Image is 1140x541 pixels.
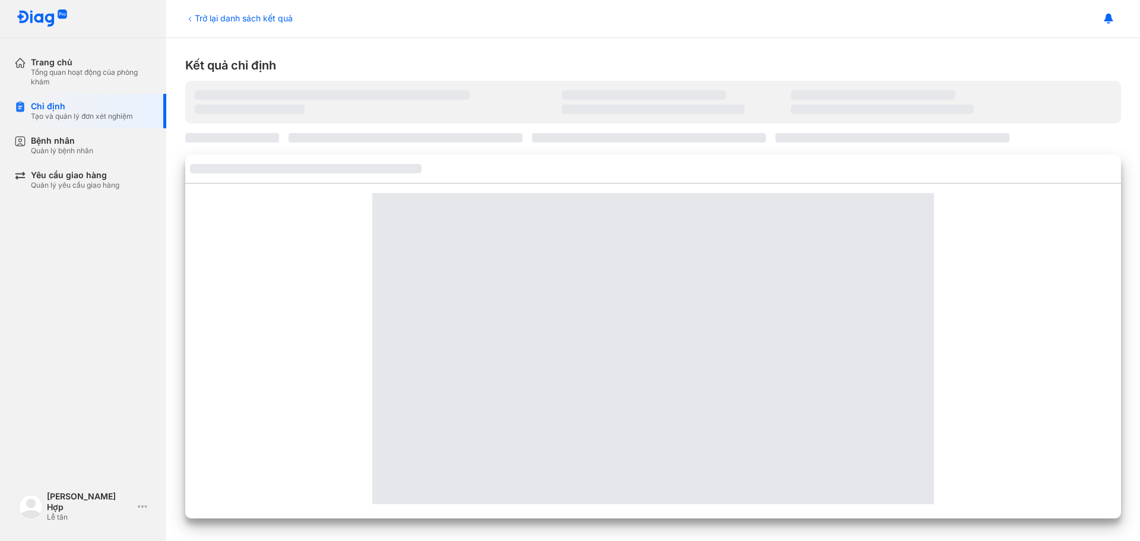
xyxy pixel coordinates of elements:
div: Yêu cầu giao hàng [31,170,119,181]
div: [PERSON_NAME] Hợp [47,491,133,512]
div: Quản lý bệnh nhân [31,146,93,156]
div: Lễ tân [47,512,133,522]
div: Bệnh nhân [31,135,93,146]
div: Trở lại danh sách kết quả [185,12,293,24]
div: Tổng quan hoạt động của phòng khám [31,68,152,87]
div: Quản lý yêu cầu giao hàng [31,181,119,190]
div: Tạo và quản lý đơn xét nghiệm [31,112,133,121]
div: Chỉ định [31,101,133,112]
div: Kết quả chỉ định [185,57,1121,74]
div: Trang chủ [31,57,152,68]
img: logo [17,10,68,28]
img: logo [19,495,43,518]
